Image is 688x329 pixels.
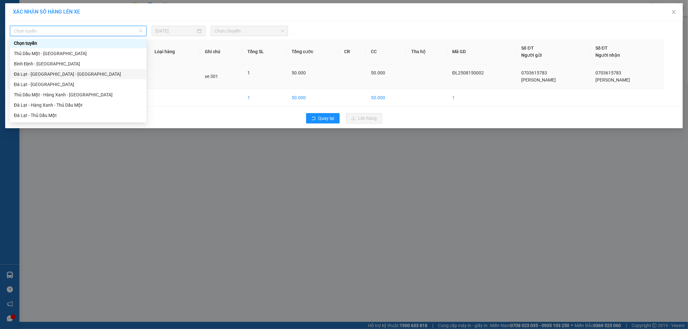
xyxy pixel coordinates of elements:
[10,79,146,90] div: Đà Lạt - Sài Gòn
[205,74,218,79] span: xe 301
[306,113,340,123] button: rollbackQuay lại
[447,89,516,107] td: 1
[242,39,286,64] th: Tổng SL
[595,70,621,75] span: 0703615783
[452,70,484,75] span: ĐL2508150002
[595,45,608,51] span: Số ĐT
[406,39,447,64] th: Thu hộ
[214,26,284,36] span: Chọn chuyến
[10,59,146,69] div: Bình Định - Sài Gòn
[10,48,146,59] div: Thủ Dầu Một - Đà Lạt
[447,39,516,64] th: Mã GD
[14,50,143,57] div: Thủ Dầu Một - [GEOGRAPHIC_DATA]
[595,53,620,58] span: Người nhận
[200,39,243,64] th: Ghi chú
[242,89,286,107] td: 1
[155,27,196,34] input: 15/08/2025
[13,9,80,15] span: XÁC NHẬN SỐ HÀNG LÊN XE
[286,39,339,64] th: Tổng cước
[522,53,542,58] span: Người gửi
[671,9,676,15] span: close
[371,70,385,75] span: 50.000
[247,70,250,75] span: 1
[522,77,556,82] span: [PERSON_NAME]
[14,112,143,119] div: Đà Lạt - Thủ Dầu Một
[595,77,630,82] span: [PERSON_NAME]
[10,90,146,100] div: Thủ Dầu Một - Hàng Xanh - Đà Lạt
[366,39,406,64] th: CC
[318,115,334,122] span: Quay lại
[7,64,38,89] td: 1
[14,102,143,109] div: Đà Lạt - Hàng Xanh - Thủ Dầu Một
[292,70,306,75] span: 50.000
[14,40,143,47] div: Chọn tuyến
[14,91,143,98] div: Thủ Dầu Một - Hàng Xanh - [GEOGRAPHIC_DATA]
[366,89,406,107] td: 50.000
[339,39,365,64] th: CR
[522,70,547,75] span: 0703615783
[14,71,143,78] div: Đà Lạt - [GEOGRAPHIC_DATA] - [GEOGRAPHIC_DATA]
[286,89,339,107] td: 50.000
[522,45,534,51] span: Số ĐT
[149,39,200,64] th: Loại hàng
[10,38,146,48] div: Chọn tuyến
[14,26,143,36] span: Chọn tuyến
[10,110,146,121] div: Đà Lạt - Thủ Dầu Một
[7,39,38,64] th: STT
[346,113,382,123] button: uploadLên hàng
[14,60,143,67] div: Bình Định - [GEOGRAPHIC_DATA]
[10,100,146,110] div: Đà Lạt - Hàng Xanh - Thủ Dầu Một
[665,3,683,21] button: Close
[311,116,316,121] span: rollback
[10,69,146,79] div: Đà Lạt - Sài Gòn - Bình Dương
[14,81,143,88] div: Đà Lạt - [GEOGRAPHIC_DATA]
[10,121,146,131] div: Bình Dương - Quận 1 - Nha Trang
